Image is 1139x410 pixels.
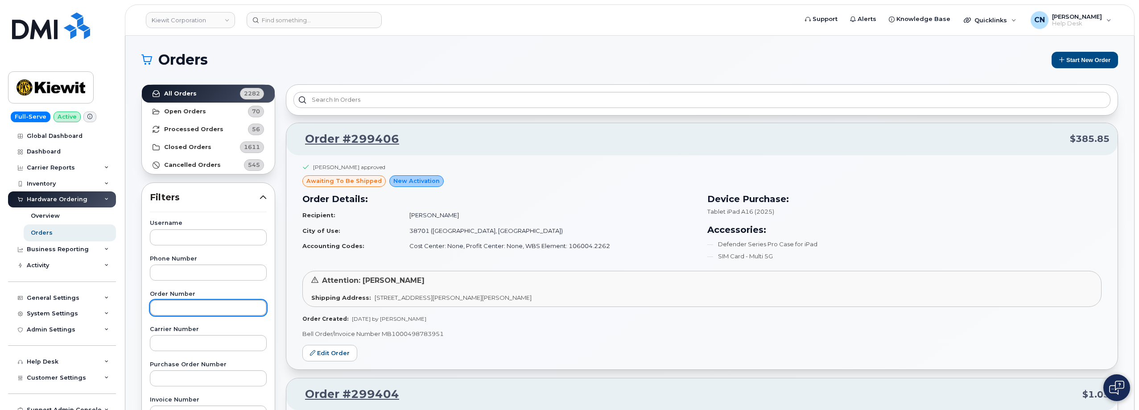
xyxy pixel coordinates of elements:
[150,256,267,262] label: Phone Number
[1109,381,1124,395] img: Open chat
[302,315,348,322] strong: Order Created:
[150,397,267,403] label: Invoice Number
[707,208,774,215] span: Tablet iPad A16 (2025)
[375,294,532,301] span: [STREET_ADDRESS][PERSON_NAME][PERSON_NAME]
[150,327,267,332] label: Carrier Number
[164,126,223,133] strong: Processed Orders
[707,192,1102,206] h3: Device Purchase:
[1052,52,1118,68] button: Start New Order
[142,85,275,103] a: All Orders2282
[313,163,385,171] div: [PERSON_NAME] approved
[252,125,260,133] span: 56
[1082,388,1110,401] span: $1.05
[401,223,697,239] td: 38701 ([GEOGRAPHIC_DATA], [GEOGRAPHIC_DATA])
[401,207,697,223] td: [PERSON_NAME]
[294,131,399,147] a: Order #299406
[293,92,1110,108] input: Search in orders
[150,291,267,297] label: Order Number
[142,156,275,174] a: Cancelled Orders545
[393,177,440,185] span: New Activation
[150,362,267,368] label: Purchase Order Number
[322,276,425,285] span: Attention: [PERSON_NAME]
[142,120,275,138] a: Processed Orders56
[244,89,260,98] span: 2282
[302,242,364,249] strong: Accounting Codes:
[150,191,260,204] span: Filters
[164,108,206,115] strong: Open Orders
[164,144,211,151] strong: Closed Orders
[352,315,426,322] span: [DATE] by [PERSON_NAME]
[311,294,371,301] strong: Shipping Address:
[306,177,382,185] span: awaiting to be shipped
[302,345,357,361] a: Edit Order
[294,386,399,402] a: Order #299404
[302,211,335,219] strong: Recipient:
[150,220,267,226] label: Username
[707,223,1102,236] h3: Accessories:
[164,162,221,169] strong: Cancelled Orders
[244,143,260,151] span: 1611
[707,252,1102,261] li: SIM Card - Multi 5G
[142,103,275,120] a: Open Orders70
[707,240,1102,248] li: Defender Series Pro Case for iPad
[302,227,340,234] strong: City of Use:
[248,161,260,169] span: 545
[302,192,697,206] h3: Order Details:
[401,238,697,254] td: Cost Center: None, Profit Center: None, WBS Element: 106004.2262
[302,330,1102,338] p: Bell Order/Invoice Number MB1000498783951
[252,107,260,116] span: 70
[142,138,275,156] a: Closed Orders1611
[164,90,197,97] strong: All Orders
[1070,133,1110,145] span: $385.85
[158,53,208,66] span: Orders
